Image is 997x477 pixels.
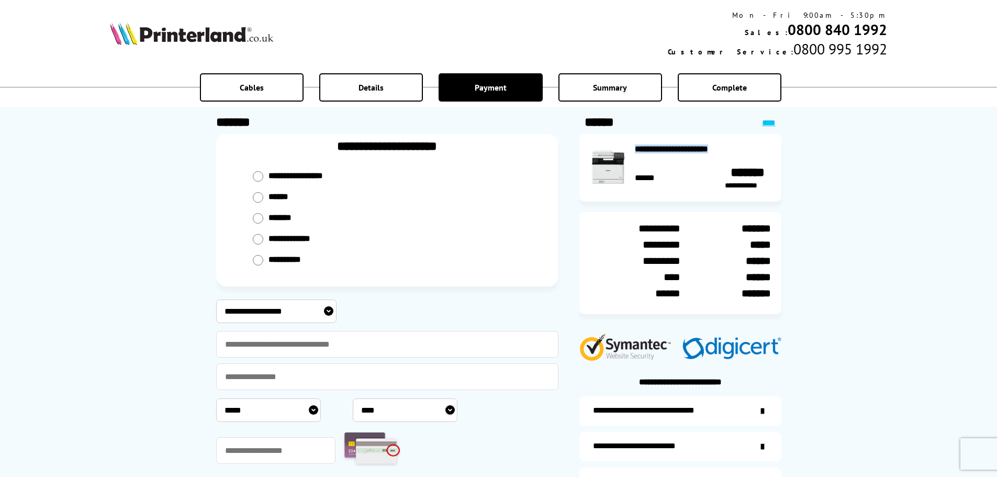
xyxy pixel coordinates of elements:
div: Mon - Fri 9:00am - 5:30pm [668,10,887,20]
span: Complete [712,82,747,93]
span: Cables [240,82,264,93]
a: 0800 840 1992 [788,20,887,39]
span: 0800 995 1992 [793,39,887,59]
span: Payment [475,82,507,93]
span: Customer Service: [668,47,793,57]
a: items-arrive [579,432,781,461]
span: Summary [593,82,627,93]
a: additional-ink [579,396,781,426]
span: Sales: [745,28,788,37]
img: Printerland Logo [110,22,273,45]
span: Details [359,82,384,93]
